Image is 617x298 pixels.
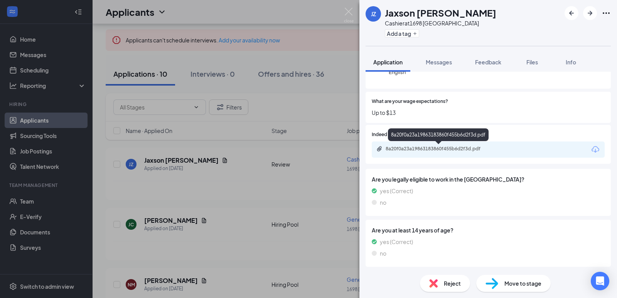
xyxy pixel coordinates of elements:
[372,226,605,234] span: Are you at least 14 years of age?
[566,59,576,66] span: Info
[380,198,386,207] span: no
[444,279,461,288] span: Reject
[585,8,595,18] svg: ArrowRight
[413,31,417,36] svg: Plus
[372,108,605,117] span: Up to $13
[376,146,501,153] a: Paperclip8a20f0a23a19863183860f455b6d2f3d.pdf
[504,279,541,288] span: Move to stage
[372,131,406,138] span: Indeed Resume
[385,6,496,19] h1: Jaxson [PERSON_NAME]
[526,59,538,66] span: Files
[386,146,494,152] div: 8a20f0a23a19863183860f455b6d2f3d.pdf
[380,249,386,258] span: no
[389,68,437,76] span: English
[376,146,383,152] svg: Paperclip
[583,6,597,20] button: ArrowRight
[372,175,605,184] span: Are you legally eligible to work in the [GEOGRAPHIC_DATA]?
[602,8,611,18] svg: Ellipses
[385,19,496,27] div: Cashier at 1698 [GEOGRAPHIC_DATA]
[426,59,452,66] span: Messages
[385,29,419,37] button: PlusAdd a tag
[591,145,600,154] svg: Download
[380,187,413,195] span: yes (Correct)
[380,237,413,246] span: yes (Correct)
[567,8,576,18] svg: ArrowLeftNew
[388,128,489,141] div: 8a20f0a23a19863183860f455b6d2f3d.pdf
[565,6,578,20] button: ArrowLeftNew
[371,10,376,18] div: JZ
[372,98,448,105] span: What are your wage expectations?
[373,59,403,66] span: Application
[591,272,609,290] div: Open Intercom Messenger
[475,59,501,66] span: Feedback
